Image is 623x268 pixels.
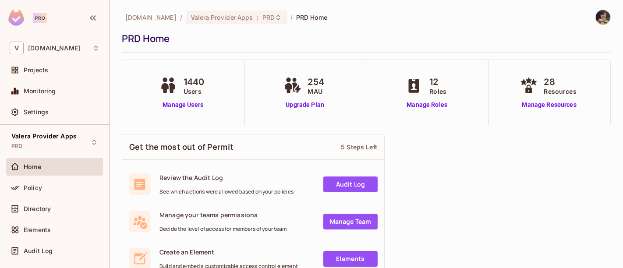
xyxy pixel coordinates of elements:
[518,100,581,109] a: Manage Resources
[282,100,329,109] a: Upgrade Plan
[323,176,378,192] a: Audit Log
[544,75,577,88] span: 28
[24,88,56,95] span: Monitoring
[24,226,51,233] span: Elements
[341,143,377,151] div: 5 Steps Left
[159,211,287,219] span: Manage your teams permissions
[262,13,275,21] span: PRD
[159,226,287,233] span: Decide the level of access for members of your team
[544,87,577,96] span: Resources
[429,87,446,96] span: Roles
[308,87,324,96] span: MAU
[122,32,606,45] div: PRD Home
[296,13,327,21] span: PRD Home
[129,141,234,152] span: Get the most out of Permit
[10,42,24,54] span: V
[8,10,24,26] img: SReyMgAAAABJRU5ErkJggg==
[191,13,253,21] span: Valera Provider Apps
[596,10,610,25] img: Li Lin
[24,67,48,74] span: Projects
[256,14,259,21] span: :
[24,109,49,116] span: Settings
[125,13,177,21] span: the active workspace
[159,248,298,256] span: Create an Element
[159,173,294,182] span: Review the Audit Log
[323,214,378,229] a: Manage Team
[159,188,294,195] span: See which actions were allowed based on your policies
[24,247,53,254] span: Audit Log
[308,75,324,88] span: 254
[24,205,51,212] span: Directory
[24,184,42,191] span: Policy
[290,13,293,21] li: /
[11,133,77,140] span: Valera Provider Apps
[11,143,22,150] span: PRD
[429,75,446,88] span: 12
[184,87,205,96] span: Users
[33,13,47,23] div: Pro
[403,100,451,109] a: Manage Roles
[28,45,80,52] span: Workspace: valerahealth.com
[180,13,182,21] li: /
[323,251,378,267] a: Elements
[24,163,42,170] span: Home
[157,100,209,109] a: Manage Users
[184,75,205,88] span: 1440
